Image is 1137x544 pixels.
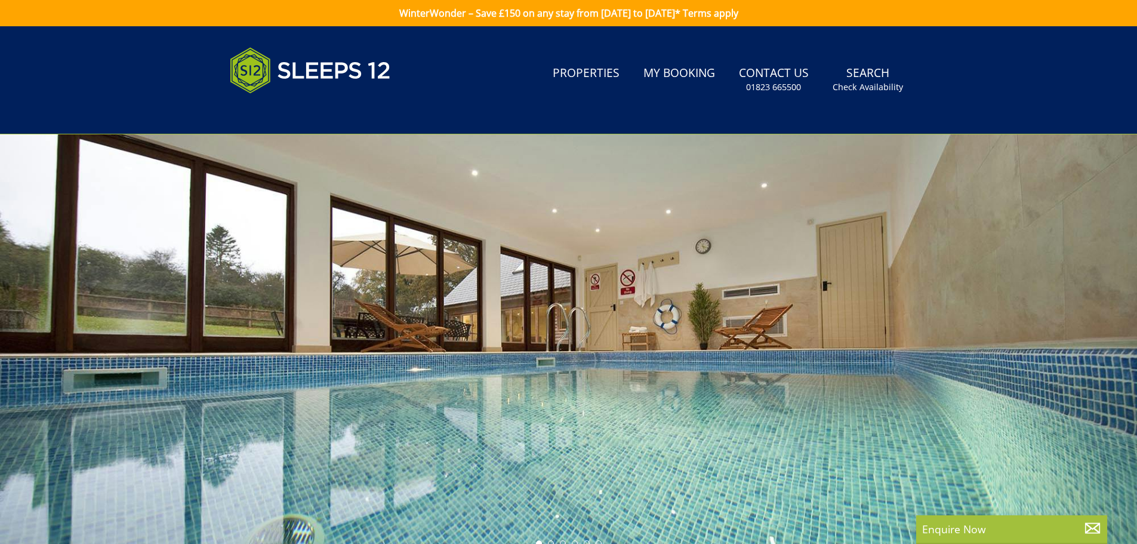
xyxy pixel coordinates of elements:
small: Check Availability [833,81,903,93]
a: My Booking [639,60,720,87]
a: Contact Us01823 665500 [734,60,814,99]
p: Enquire Now [922,521,1101,537]
a: Properties [548,60,624,87]
iframe: Customer reviews powered by Trustpilot [224,107,349,118]
img: Sleeps 12 [230,41,391,100]
a: SearchCheck Availability [828,60,908,99]
small: 01823 665500 [746,81,801,93]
